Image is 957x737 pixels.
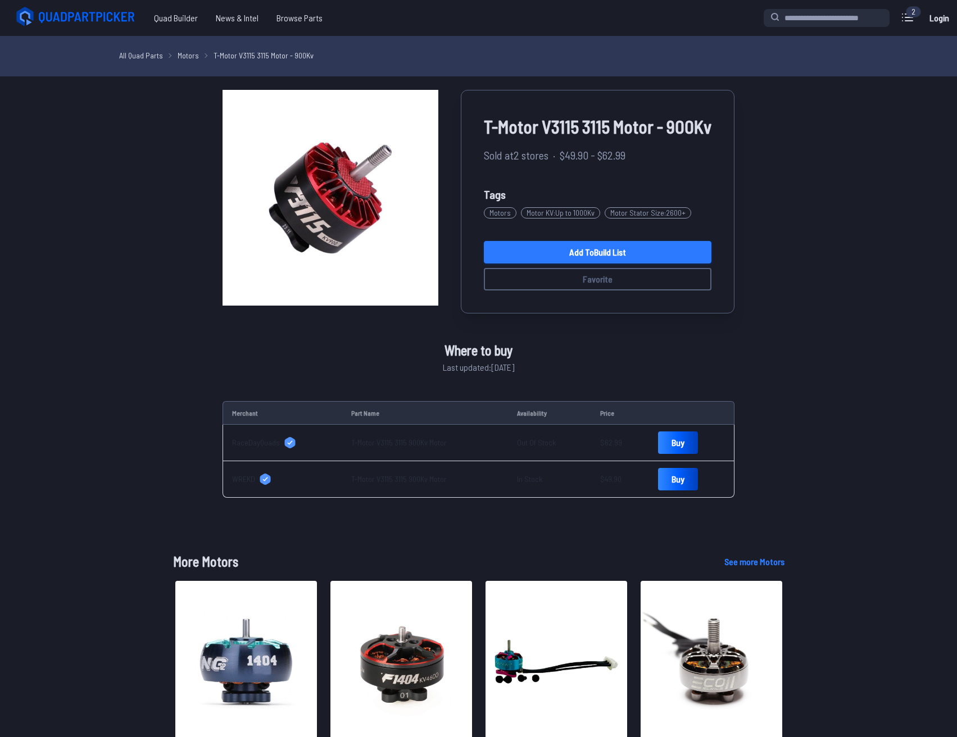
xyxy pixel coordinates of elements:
a: News & Intel [207,7,267,29]
a: T-Motor V3115 3115 900Kv Motor [351,438,447,447]
a: T-Motor V3115 3115 900Kv Motor [351,474,447,484]
h1: More Motors [173,552,706,572]
a: Motor Stator Size:2600+ [605,203,696,223]
a: Add toBuild List [484,241,711,263]
a: Buy [658,468,698,490]
span: WREKD [232,474,255,485]
a: Browse Parts [267,7,332,29]
a: All Quad Parts [119,49,163,61]
td: Availability [508,401,591,425]
span: Motor KV : Up to 1000Kv [521,207,600,219]
a: Buy [658,431,698,454]
a: Quad Builder [145,7,207,29]
span: T-Motor V3115 3115 Motor - 900Kv [484,113,711,140]
td: Merchant [223,401,342,425]
span: $49.90 - $62.99 [560,147,625,163]
span: Sold at 2 stores [484,147,548,163]
td: Out Of Stock [508,425,591,461]
td: $62.99 [591,425,650,461]
a: Motor KV:Up to 1000Kv [521,203,605,223]
span: Tags [484,188,506,201]
a: RaceDayQuads [232,437,333,448]
td: In Stock [508,461,591,498]
span: · [553,147,555,163]
span: Motor Stator Size : 2600+ [605,207,691,219]
td: Part Name [342,401,508,425]
td: Price [591,401,650,425]
a: See more Motors [724,555,784,568]
a: Motors [484,203,521,223]
span: Where to buy [445,340,512,361]
div: 2 [906,6,921,17]
a: T-Motor V3115 3115 Motor - 900Kv [214,49,314,61]
button: Favorite [484,268,711,290]
a: WREKD [232,474,333,485]
img: image [223,90,438,306]
span: Last updated: [DATE] [443,361,514,374]
span: RaceDayQuads [232,437,280,448]
td: $49.90 [591,461,650,498]
span: Motors [484,207,516,219]
a: Motors [178,49,199,61]
a: Login [926,7,953,29]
